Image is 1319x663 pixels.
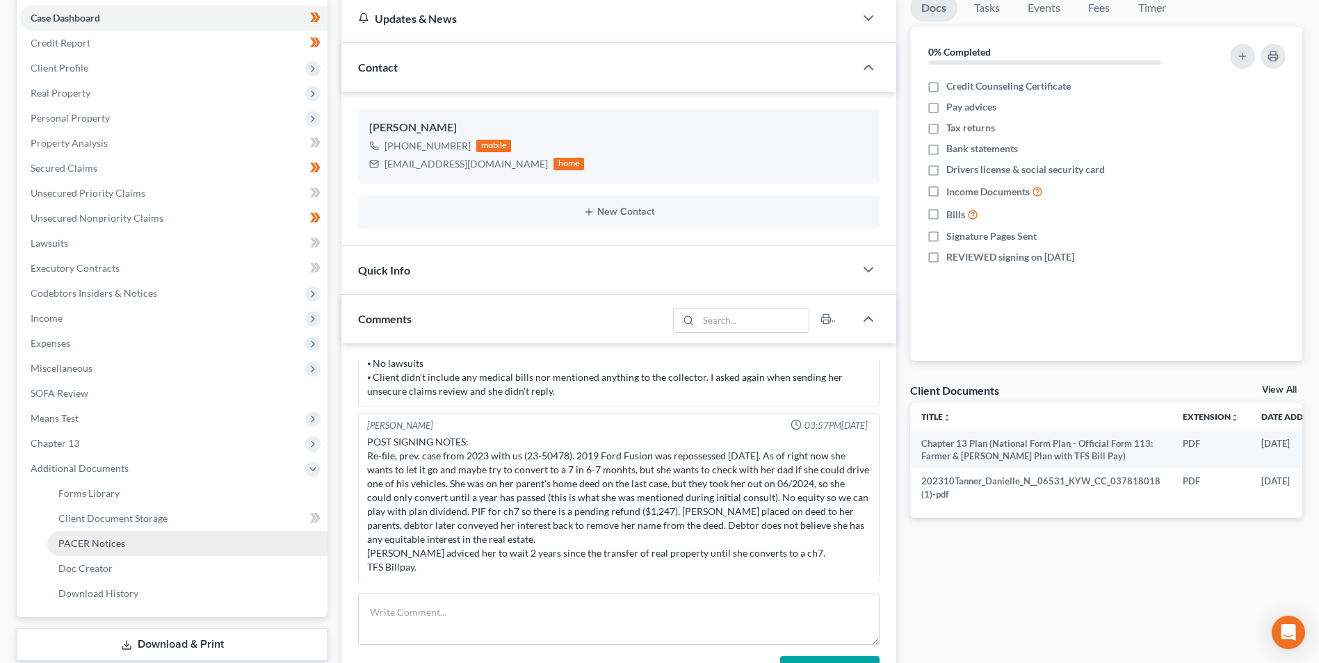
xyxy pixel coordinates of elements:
[31,212,163,224] span: Unsecured Nonpriority Claims
[31,462,129,474] span: Additional Documents
[698,309,809,332] input: Search...
[31,187,145,199] span: Unsecured Priority Claims
[31,237,68,249] span: Lawsuits
[31,337,70,349] span: Expenses
[1172,431,1250,469] td: PDF
[19,131,327,156] a: Property Analysis
[553,158,584,170] div: home
[19,156,327,181] a: Secured Claims
[31,412,79,424] span: Means Test
[47,481,327,506] a: Forms Library
[31,162,97,174] span: Secured Claims
[19,31,327,56] a: Credit Report
[19,381,327,406] a: SOFA Review
[19,231,327,256] a: Lawsuits
[58,562,113,574] span: Doc Creator
[31,387,88,399] span: SOFA Review
[358,312,412,325] span: Comments
[19,206,327,231] a: Unsecured Nonpriority Claims
[385,139,471,153] div: [PHONE_NUMBER]
[946,250,1074,264] span: REVIEWED signing on [DATE]
[19,6,327,31] a: Case Dashboard
[31,287,157,299] span: Codebtors Insiders & Notices
[31,12,100,24] span: Case Dashboard
[1231,414,1239,422] i: unfold_more
[946,163,1105,177] span: Drivers license & social security card
[804,419,868,432] span: 03:57PM[DATE]
[17,628,327,661] a: Download & Print
[369,206,868,218] button: New Contact
[19,256,327,281] a: Executory Contracts
[31,362,92,374] span: Miscellaneous
[58,587,138,599] span: Download History
[358,263,410,277] span: Quick Info
[367,435,871,574] div: POST SIGNING NOTES: Re-file, prev. case from 2023 with us (23-50478). 2019 Ford Fusion was reposs...
[31,112,110,124] span: Personal Property
[47,556,327,581] a: Doc Creator
[946,121,995,135] span: Tax returns
[946,185,1030,199] span: Income Documents
[476,140,511,152] div: mobile
[31,87,90,99] span: Real Property
[910,383,999,398] div: Client Documents
[31,137,108,149] span: Property Analysis
[946,100,996,114] span: Pay advices
[910,431,1172,469] td: Chapter 13 Plan (National Form Plan - Official Form 113: Farmer & [PERSON_NAME] Plan with TFS Bil...
[369,120,868,136] div: [PERSON_NAME]
[58,487,120,499] span: Forms Library
[31,37,90,49] span: Credit Report
[385,157,548,171] div: [EMAIL_ADDRESS][DOMAIN_NAME]
[358,11,838,26] div: Updates & News
[946,79,1071,93] span: Credit Counseling Certificate
[946,229,1037,243] span: Signature Pages Sent
[1172,468,1250,507] td: PDF
[31,262,120,274] span: Executory Contracts
[1262,385,1297,395] a: View All
[31,62,88,74] span: Client Profile
[910,468,1172,507] td: 202310Tanner_Danielle_N__06531_KYW_CC_037818018 (1)-pdf
[31,312,63,324] span: Income
[367,419,433,432] div: [PERSON_NAME]
[58,537,125,549] span: PACER Notices
[1183,411,1239,422] a: Extensionunfold_more
[58,512,168,524] span: Client Document Storage
[47,581,327,606] a: Download History
[946,208,965,222] span: Bills
[47,506,327,531] a: Client Document Storage
[946,142,1018,156] span: Bank statements
[31,437,79,449] span: Chapter 13
[928,46,991,58] strong: 0% Completed
[358,60,398,74] span: Contact
[921,411,951,422] a: Titleunfold_more
[47,531,327,556] a: PACER Notices
[1272,616,1305,649] div: Open Intercom Messenger
[943,414,951,422] i: unfold_more
[19,181,327,206] a: Unsecured Priority Claims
